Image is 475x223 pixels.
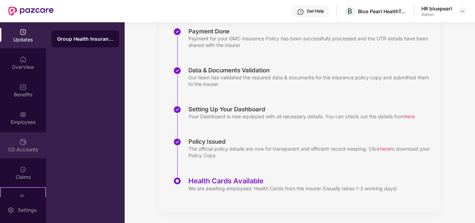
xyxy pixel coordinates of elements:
[188,74,434,87] div: Our team has validated the required data & documents for the insurance policy copy and submitted ...
[188,138,434,145] div: Policy Issued
[405,113,415,119] span: here
[307,8,324,14] div: Get Help
[173,177,181,185] img: svg+xml;base64,PHN2ZyBpZD0iU3RlcC1BY3RpdmUtMzJ4MzIiIHhtbG5zPSJodHRwOi8vd3d3LnczLm9yZy8yMDAwL3N2Zy...
[173,27,181,36] img: svg+xml;base64,PHN2ZyBpZD0iU3RlcC1Eb25lLTMyeDMyIiB4bWxucz0iaHR0cDovL3d3dy53My5vcmcvMjAwMC9zdmciIH...
[188,35,434,48] div: Payment for your GMC Insurance Policy has been successfully processed and the UTR details have be...
[188,145,434,159] div: The official policy details are now for transparent and efficient record-keeping. Click to downlo...
[173,138,181,146] img: svg+xml;base64,PHN2ZyBpZD0iU3RlcC1Eb25lLTMyeDMyIiB4bWxucz0iaHR0cDovL3d3dy53My5vcmcvMjAwMC9zdmciIH...
[7,207,14,214] img: svg+xml;base64,PHN2ZyBpZD0iU2V0dGluZy0yMHgyMCIgeG1sbnM9Imh0dHA6Ly93d3cudzMub3JnLzIwMDAvc3ZnIiB3aW...
[173,105,181,114] img: svg+xml;base64,PHN2ZyBpZD0iU3RlcC1Eb25lLTMyeDMyIiB4bWxucz0iaHR0cDovL3d3dy53My5vcmcvMjAwMC9zdmciIH...
[188,113,415,120] div: Your Dashboard is now equipped with all necessary details. You can check out the details from
[8,7,54,16] img: New Pazcare Logo
[173,66,181,75] img: svg+xml;base64,PHN2ZyBpZD0iU3RlcC1Eb25lLTMyeDMyIiB4bWxucz0iaHR0cDovL3d3dy53My5vcmcvMjAwMC9zdmciIH...
[20,83,26,90] img: svg+xml;base64,PHN2ZyBpZD0iQmVuZWZpdHMiIHhtbG5zPSJodHRwOi8vd3d3LnczLm9yZy8yMDAwL3N2ZyIgd2lkdGg9Ij...
[20,29,26,35] img: svg+xml;base64,PHN2ZyBpZD0iVXBkYXRlZCIgeG1sbnM9Imh0dHA6Ly93d3cudzMub3JnLzIwMDAvc3ZnIiB3aWR0aD0iMj...
[20,138,26,145] img: svg+xml;base64,PHN2ZyBpZD0iQ0RfQWNjb3VudHMiIGRhdGEtbmFtZT0iQ0QgQWNjb3VudHMiIHhtbG5zPSJodHRwOi8vd3...
[358,8,407,15] div: Blue Pearl HealthTech Private limited
[380,146,390,152] span: here
[188,105,415,113] div: Setting Up Your Dashboard
[188,185,397,192] div: We are awaiting employees' Health Cards from the Insurer (Usually takes 1-3 working days)
[16,207,39,214] div: Settings
[57,35,114,42] div: Group Health Insurance
[188,27,434,35] div: Payment Done
[20,166,26,173] img: svg+xml;base64,PHN2ZyBpZD0iQ2xhaW0iIHhtbG5zPSJodHRwOi8vd3d3LnczLm9yZy8yMDAwL3N2ZyIgd2lkdGg9IjIwIi...
[20,111,26,118] img: svg+xml;base64,PHN2ZyBpZD0iRW1wbG95ZWVzIiB4bWxucz0iaHR0cDovL3d3dy53My5vcmcvMjAwMC9zdmciIHdpZHRoPS...
[297,8,304,15] img: svg+xml;base64,PHN2ZyBpZD0iSGVscC0zMngzMiIgeG1sbnM9Imh0dHA6Ly93d3cudzMub3JnLzIwMDAvc3ZnIiB3aWR0aD...
[421,5,452,12] div: HR bluepearl
[188,66,434,74] div: Data & Documents Validation
[460,8,465,14] img: svg+xml;base64,PHN2ZyBpZD0iRHJvcGRvd24tMzJ4MzIiIHhtbG5zPSJodHRwOi8vd3d3LnczLm9yZy8yMDAwL3N2ZyIgd2...
[20,193,26,200] img: svg+xml;base64,PHN2ZyB4bWxucz0iaHR0cDovL3d3dy53My5vcmcvMjAwMC9zdmciIHdpZHRoPSIyMSIgaGVpZ2h0PSIyMC...
[188,177,397,185] div: Health Cards Available
[348,7,352,15] span: B
[421,12,452,17] div: Admin
[20,56,26,63] img: svg+xml;base64,PHN2ZyBpZD0iSG9tZSIgeG1sbnM9Imh0dHA6Ly93d3cudzMub3JnLzIwMDAvc3ZnIiB3aWR0aD0iMjAiIG...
